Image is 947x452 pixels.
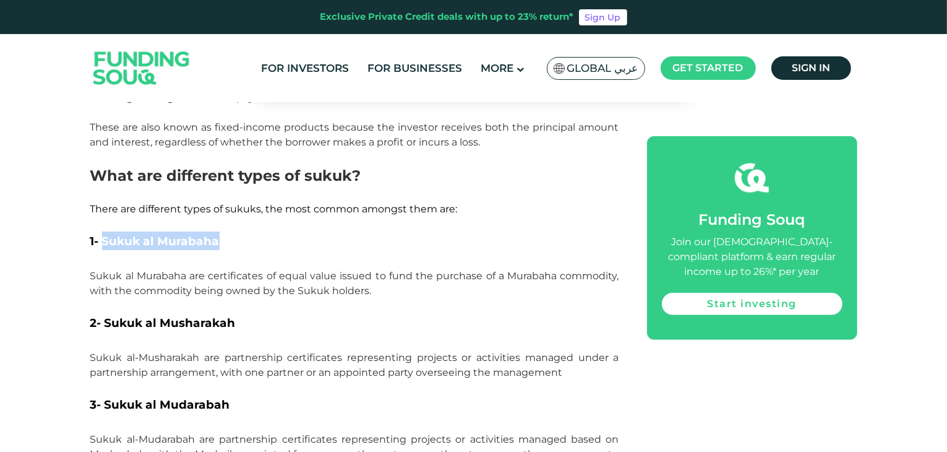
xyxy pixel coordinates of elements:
[771,56,851,80] a: Sign in
[320,10,574,24] div: Exclusive Private Credit deals with up to 23% return*
[662,235,842,279] div: Join our [DEMOGRAPHIC_DATA]-compliant platform & earn regular income up to 26%* per year
[90,203,458,215] span: There are different types of sukuks, the most common amongst them are:
[90,316,236,330] span: 2- Sukuk al Musharakah
[699,211,805,228] span: Funding Souq
[258,58,352,79] a: For Investors
[90,121,619,148] span: These are also known as fixed-income products because the investor receives both the principal am...
[81,37,202,100] img: Logo
[662,293,842,315] a: Start investing
[90,167,361,185] span: What are different types of sukuk?
[90,234,220,248] span: 1- Sukuk al Murabaha
[90,398,230,412] span: 3- Sukuk al Mudarabah
[90,352,619,378] span: Sukuk al-Musharakah are partnership certificates representing projects or activities managed unde...
[567,61,638,76] span: Global عربي
[90,270,619,297] span: Sukuk al Murabaha are certificates of equal value issued to fund the purchase of a Murabaha commo...
[579,9,627,25] a: Sign Up
[735,161,769,195] img: fsicon
[481,62,513,74] span: More
[792,62,830,74] span: Sign in
[90,77,619,103] span: Traditional bonds are debt instruments that allow to governments or companies in exchange for reg...
[673,62,743,74] span: Get started
[554,63,565,74] img: SA Flag
[364,58,465,79] a: For Businesses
